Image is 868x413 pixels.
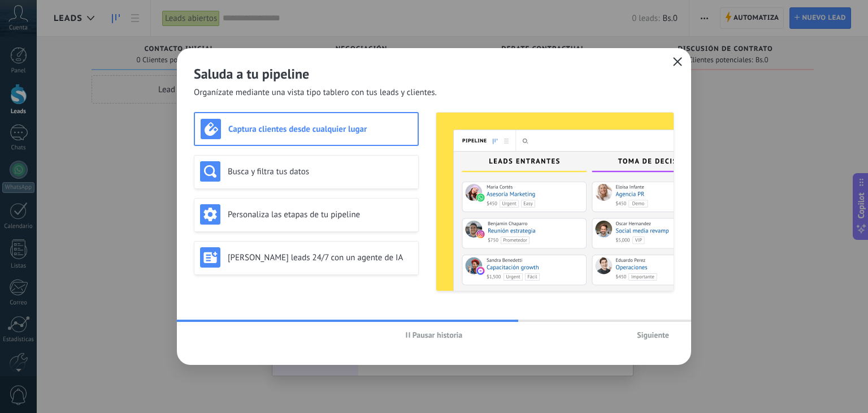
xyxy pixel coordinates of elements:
[228,209,413,220] h3: Personaliza las etapas de tu pipeline
[637,331,669,339] span: Siguiente
[194,65,674,83] h2: Saluda a tu pipeline
[413,331,463,339] span: Pausar historia
[194,87,437,98] span: Organízate mediante una vista tipo tablero con tus leads y clientes.
[228,166,413,177] h3: Busca y filtra tus datos
[401,326,468,343] button: Pausar historia
[228,252,413,263] h3: [PERSON_NAME] leads 24/7 con un agente de IA
[228,124,412,135] h3: Captura clientes desde cualquier lugar
[632,326,674,343] button: Siguiente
